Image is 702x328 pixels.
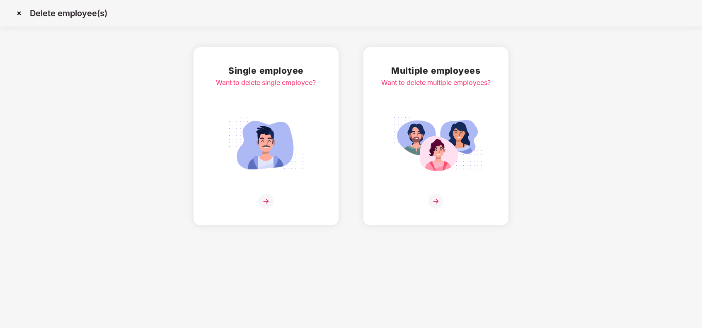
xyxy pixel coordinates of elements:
div: Want to delete multiple employees? [381,77,491,88]
img: svg+xml;base64,PHN2ZyB4bWxucz0iaHR0cDovL3d3dy53My5vcmcvMjAwMC9zdmciIGlkPSJTaW5nbGVfZW1wbG95ZWUiIH... [220,113,312,177]
img: svg+xml;base64,PHN2ZyB4bWxucz0iaHR0cDovL3d3dy53My5vcmcvMjAwMC9zdmciIGlkPSJNdWx0aXBsZV9lbXBsb3llZS... [390,113,482,177]
img: svg+xml;base64,PHN2ZyB4bWxucz0iaHR0cDovL3d3dy53My5vcmcvMjAwMC9zdmciIHdpZHRoPSIzNiIgaGVpZ2h0PSIzNi... [259,194,274,209]
h2: Multiple employees [381,64,491,77]
img: svg+xml;base64,PHN2ZyBpZD0iQ3Jvc3MtMzJ4MzIiIHhtbG5zPSJodHRwOi8vd3d3LnczLm9yZy8yMDAwL3N2ZyIgd2lkdG... [12,7,26,20]
h2: Single employee [216,64,316,77]
div: Want to delete single employee? [216,77,316,88]
p: Delete employee(s) [30,8,107,18]
img: svg+xml;base64,PHN2ZyB4bWxucz0iaHR0cDovL3d3dy53My5vcmcvMjAwMC9zdmciIHdpZHRoPSIzNiIgaGVpZ2h0PSIzNi... [428,194,443,209]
